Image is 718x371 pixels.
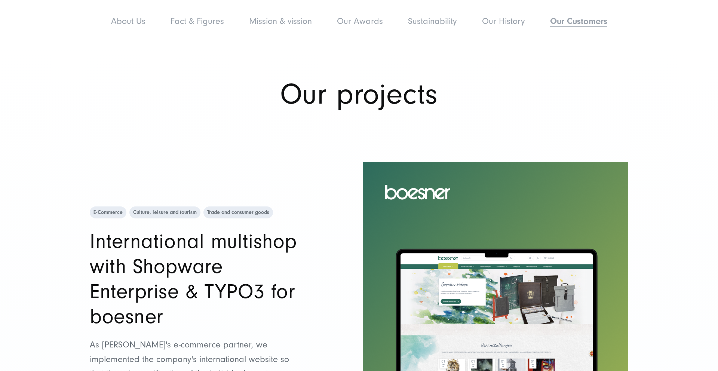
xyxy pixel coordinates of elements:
a: Our Customers [550,16,607,26]
a: Our History [482,16,525,26]
a: Mission & vission [249,16,312,26]
a: Trade and consumer goods [203,206,273,218]
a: E-Commerce [90,206,126,218]
a: Fact & Figures [171,16,224,26]
h2: International multishop with Shopware Enterprise & TYPO3 for boesner [90,229,305,329]
a: Our Awards [337,16,383,26]
a: Sustainability [408,16,457,26]
a: About Us [111,16,145,26]
a: Culture, leisure and tourism [129,206,200,218]
h1: Our projects [90,80,628,109]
